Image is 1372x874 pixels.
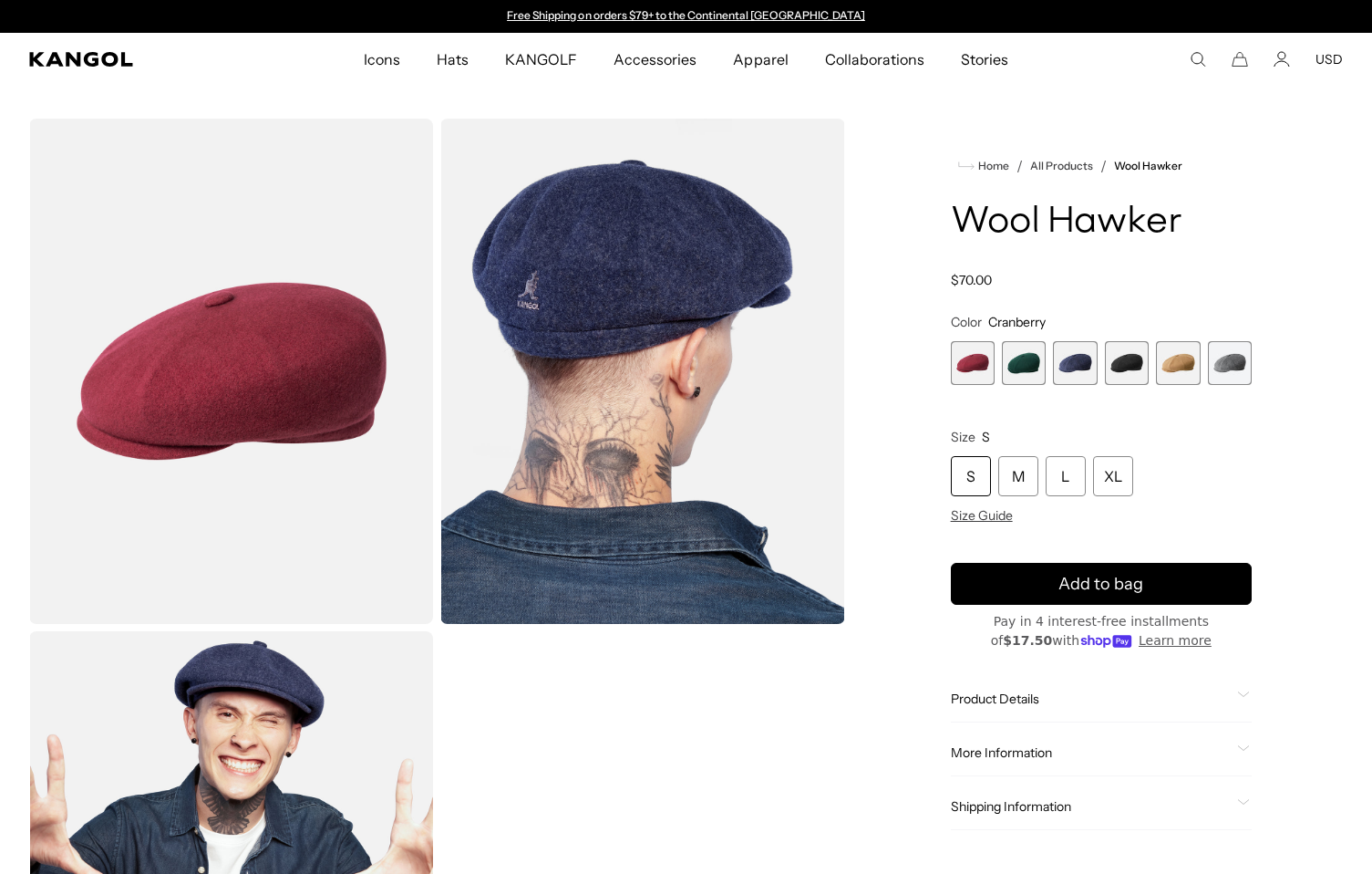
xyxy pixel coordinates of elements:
[951,314,982,330] span: Color
[1058,572,1143,597] span: Add to bag
[951,691,1230,707] span: Product Details
[1232,51,1248,68] button: Cart
[1114,160,1182,172] a: Wool Hawker
[499,9,874,24] div: Announcement
[988,314,1046,330] span: Cranberry
[1208,341,1252,385] label: Flannel
[1046,456,1086,496] div: L
[951,456,991,496] div: S
[951,203,1252,243] h1: Wool Hawker
[1030,160,1093,172] a: All Products
[1093,456,1133,496] div: XL
[951,744,1230,761] span: More Information
[998,456,1038,496] div: M
[1105,341,1149,385] label: Black
[951,798,1230,815] span: Shipping Information
[951,155,1252,177] nav: breadcrumbs
[437,33,469,86] span: Hats
[1274,51,1290,68] a: Account
[499,9,874,24] div: 1 of 2
[943,33,1026,86] a: Stories
[951,429,975,445] span: Size
[487,33,595,86] a: KANGOLF
[418,33,487,86] a: Hats
[1053,341,1097,385] label: Navy Marl
[951,341,995,385] div: 1 of 6
[951,272,992,288] span: $70.00
[1156,341,1200,385] div: 5 of 6
[1009,155,1023,177] li: /
[951,563,1252,605] button: Add to bag
[29,119,433,624] img: color-cranberry
[1315,51,1343,68] button: USD
[614,33,696,86] span: Accessories
[364,33,400,86] span: Icons
[1156,341,1200,385] label: Camel
[951,341,995,385] label: Cranberry
[29,52,240,67] a: Kangol
[825,33,924,86] span: Collaborations
[958,158,1009,174] a: Home
[499,9,874,24] slideshow-component: Announcement bar
[507,8,865,22] a: Free Shipping on orders $79+ to the Continental [GEOGRAPHIC_DATA]
[346,33,418,86] a: Icons
[440,119,844,624] img: navy-marl
[733,33,788,86] span: Apparel
[1105,341,1149,385] div: 4 of 6
[505,33,577,86] span: KANGOLF
[1002,341,1046,385] label: Deep Emerald
[982,429,990,445] span: S
[595,33,715,86] a: Accessories
[961,33,1008,86] span: Stories
[975,160,1009,172] span: Home
[1190,51,1206,68] summary: Search here
[951,507,1013,524] span: Size Guide
[1002,341,1046,385] div: 2 of 6
[807,33,943,86] a: Collaborations
[715,33,806,86] a: Apparel
[1208,341,1252,385] div: 6 of 6
[1053,341,1097,385] div: 3 of 6
[1093,155,1107,177] li: /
